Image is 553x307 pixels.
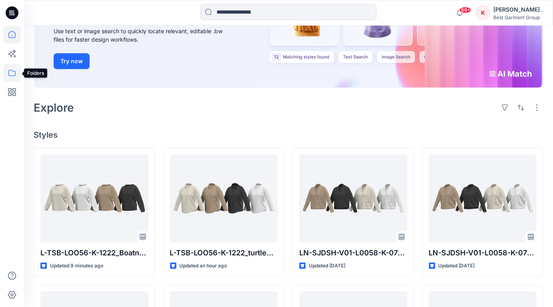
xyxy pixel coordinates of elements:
[170,247,278,259] p: L-TSB-LOO56-K-1222_turtleneck_curvedhem
[40,155,148,243] a: L-TSB-LOO56-K-1222_Boatneck_ dartedsleeve
[54,27,234,44] div: Use text or image search to quickly locate relevant, editable .bw files for faster design workflows.
[50,262,103,270] p: Updated 9 minutes ago
[459,7,471,13] span: 99+
[429,247,537,259] p: LN-SJDSH-V01-L0058-K-0724-1
[40,247,148,259] p: L-TSB-LOO56-K-1222_Boatneck_ dartedsleeve
[170,155,278,243] a: L-TSB-LOO56-K-1222_turtleneck_curvedhem
[299,155,407,243] a: LN-SJDSH-V01-L0058-K-0724_V-neck
[476,6,490,20] div: K
[299,247,407,259] p: LN-SJDSH-V01-L0058-K-0724_V-neck
[493,14,543,20] div: Best Garment Group
[429,155,537,243] a: LN-SJDSH-V01-L0058-K-0724-1
[309,262,345,270] p: Updated [DATE]
[493,5,543,14] div: [PERSON_NAME] .
[54,53,90,69] button: Try now
[439,262,475,270] p: Updated [DATE]
[34,130,543,140] h4: Styles
[180,262,227,270] p: Updated an hour ago
[34,101,74,114] h2: Explore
